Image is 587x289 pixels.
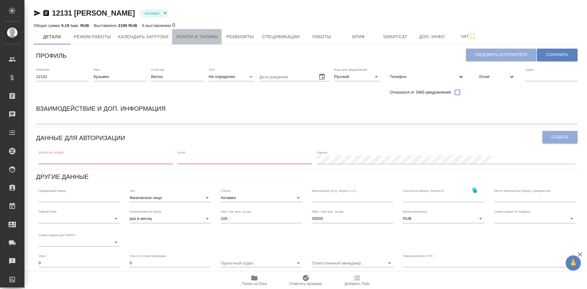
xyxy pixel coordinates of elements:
label: Пол: [209,68,215,71]
span: Доп. инфо [417,33,447,41]
label: Язык для уведомлений: [334,68,368,71]
label: Порядковый номер: [39,189,66,192]
label: Мессенджер (ICQ, Skype и т.п.): [312,189,357,192]
button: Активен [143,11,161,16]
p: Общая сумма [34,23,61,28]
svg: Подписаться [469,33,476,40]
button: 🙏 [566,255,581,271]
span: Отказался от SMS-уведомлений [390,89,451,95]
span: Email [479,74,508,80]
span: Чат [454,33,483,40]
span: Добавить Todo [345,282,370,286]
div: Телефон [385,70,470,83]
label: Опыт: [39,254,47,258]
div: раз в месяц [130,214,211,223]
label: Опыт в устных переводах: [130,254,167,258]
button: Скопировать ссылку [42,9,50,17]
button: Open [294,259,303,267]
button: Сохранить [537,49,578,61]
span: Работы [307,33,337,41]
span: Отметить проверку [289,282,322,286]
span: Режим работы [74,33,111,41]
label: Родной язык: [39,210,57,213]
label: Статус: [221,189,231,192]
p: 5.19 тыс. RUB [61,23,89,28]
label: Тип: [130,189,135,192]
button: Open [385,259,394,267]
button: Отметить проверку [280,272,331,289]
span: Smartcat [381,33,410,41]
label: Макс. сум. вып. за раз: [312,210,344,213]
label: Ссылка на аккаунт SmartCAT: [403,189,445,192]
div: Русский [334,72,380,81]
h6: Взаимодействие и доп. информация [36,104,166,113]
button: Добавить Todo [331,272,383,289]
div: RUB [403,214,484,223]
button: Скопировать ссылку для ЯМессенджера [34,9,41,17]
label: Отчество: [151,68,165,71]
div: 0 [142,22,175,29]
span: Детали [37,33,67,41]
h6: Профиль [36,51,67,61]
label: Валюта выплаты: [403,210,428,213]
span: Бриф [344,33,373,41]
h6: Другие данные [36,172,89,182]
p: К выставлению [142,23,172,28]
div: Не определен [209,72,255,81]
label: Имя: [94,68,100,71]
label: Адрес: [525,68,535,71]
label: Схема скидок для GPEMT: [39,233,76,236]
label: Место жительства (город), гражданство: [494,189,551,192]
div: Email [474,70,520,83]
span: Спецификации [262,33,300,41]
h6: Данные для авторизации [36,133,125,143]
span: Реквизиты [225,33,255,41]
a: 12131 [PERSON_NAME] [52,9,135,17]
label: Email: [178,151,186,154]
span: 🙏 [568,257,578,269]
div: Активен [140,9,169,17]
button: Скопировать ссылку [468,184,481,197]
label: Навыки работы с ПО: [403,254,434,258]
div: Активен [221,194,302,202]
span: Календарь загрузки [118,33,169,41]
label: Пароль: [317,151,328,154]
div: Физическое лицо [130,194,211,202]
span: Сохранить [546,52,568,57]
span: Папка на Drive [242,282,267,286]
span: Телефон [390,74,457,80]
label: [PERSON_NAME]: [39,151,64,154]
label: Ограничение по сроку: [130,210,162,213]
label: Мин. сум. вып. за раз: [221,210,252,213]
span: Услуги и тарифы [176,33,218,41]
p: Выставлено [94,23,118,28]
label: Схема скидок по Традосу: [494,210,531,213]
label: Фамилия: [36,68,50,71]
button: Папка на Drive [229,272,280,289]
p: 2195 RUB [118,23,137,28]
